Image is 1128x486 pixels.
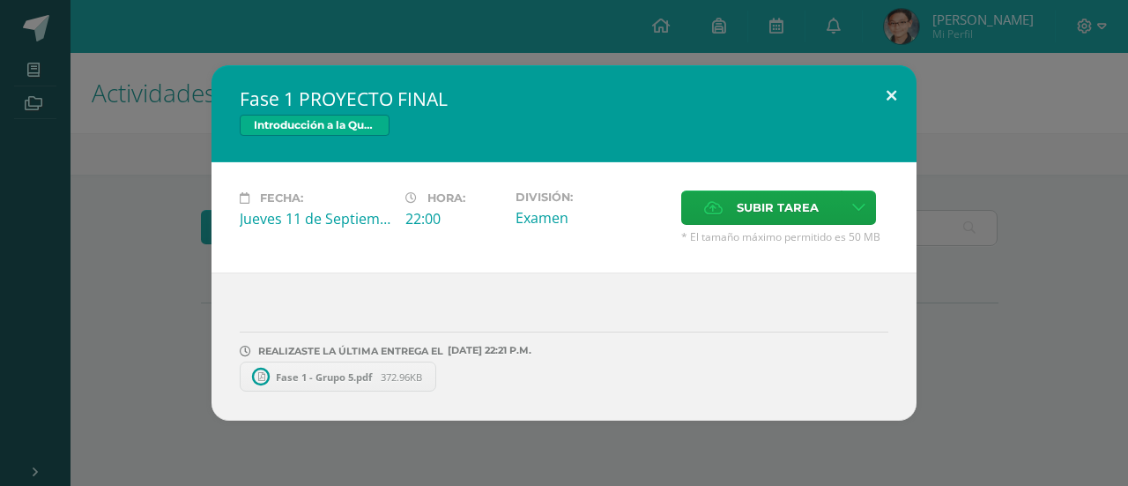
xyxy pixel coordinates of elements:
span: Fase 1 - Grupo 5.pdf [267,370,381,384]
span: REALIZASTE LA ÚLTIMA ENTREGA EL [258,345,443,357]
div: Jueves 11 de Septiembre [240,209,391,228]
span: Fecha: [260,191,303,205]
div: 22:00 [405,209,501,228]
span: 372.96KB [381,370,422,384]
span: [DATE] 22:21 P.M. [443,350,531,351]
span: * El tamaño máximo permitido es 50 MB [681,229,888,244]
a: Fase 1 - Grupo 5.pdf 372.96KB [240,362,436,392]
span: Hora: [427,191,465,205]
label: División: [516,191,667,204]
div: Examen [516,208,667,228]
span: Introducción a la Química [240,115,390,136]
span: Subir tarea [737,191,819,224]
button: Close (Esc) [866,65,916,125]
h2: Fase 1 PROYECTO FINAL [240,86,888,111]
